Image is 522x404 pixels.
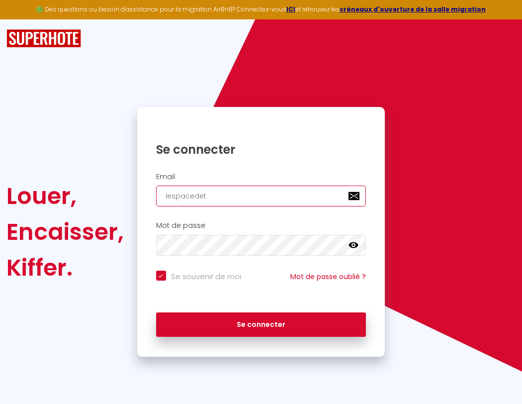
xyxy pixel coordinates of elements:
[156,186,366,206] input: Ton Email
[156,142,366,157] h1: Se connecter
[8,4,38,34] button: Ouvrir le widget de chat LiveChat
[156,173,366,181] h2: Email
[340,5,486,13] a: créneaux d'ouverture de la salle migration
[6,250,124,286] div: Kiffer.
[286,5,295,13] a: ICI
[6,178,124,214] div: Louer,
[290,272,366,282] a: Mot de passe oublié ?
[156,221,366,230] h2: Mot de passe
[156,312,366,337] button: Se connecter
[6,214,124,250] div: Encaisser,
[6,29,81,48] img: SuperHote logo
